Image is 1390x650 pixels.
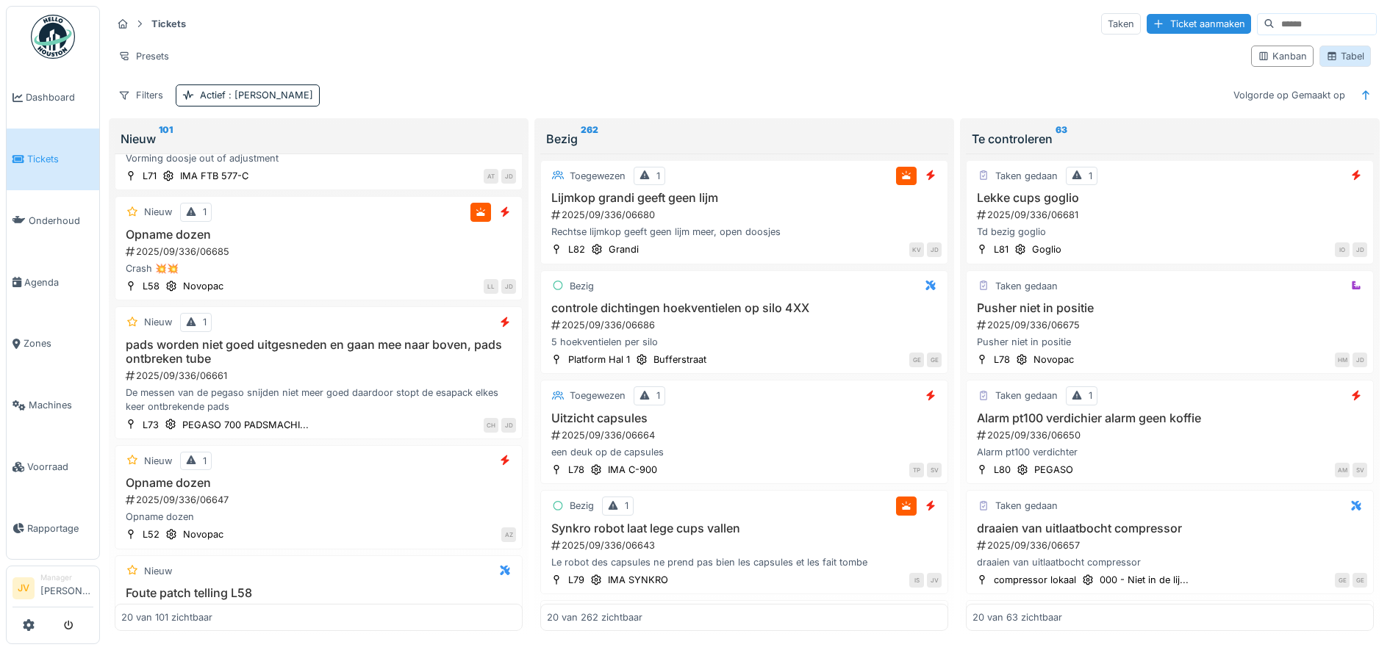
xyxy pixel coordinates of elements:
[909,463,924,477] div: TP
[927,573,942,588] div: JV
[40,572,93,604] li: [PERSON_NAME]
[1335,353,1350,367] div: HM
[121,130,517,148] div: Nieuw
[7,190,99,252] a: Onderhoud
[609,242,639,256] div: Grandi
[568,573,584,587] div: L79
[501,527,516,542] div: AZ
[121,586,516,600] h3: Foute patch telling L58
[972,335,1367,349] div: Pusher niet in positie
[570,389,626,402] div: Toegewezen
[1033,353,1074,366] div: Novopac
[27,521,93,535] span: Rapportage
[568,242,585,256] div: L82
[656,389,660,402] div: 1
[972,130,1368,148] div: Te controleren
[547,445,942,459] div: een deuk op de capsules
[608,573,668,587] div: IMA SYNKRO
[995,169,1058,183] div: Taken gedaan
[24,336,93,350] span: Zones
[547,301,942,315] h3: controle dichtingen hoekventielen op silo 4XX
[7,497,99,559] a: Rapportage
[484,279,498,294] div: LL
[1335,573,1350,588] div: GE
[927,353,942,367] div: GE
[995,279,1058,293] div: Taken gedaan
[568,353,630,366] div: Platform Hal 1
[180,169,248,183] div: IMA FTB 577-C
[143,418,159,432] div: L73
[7,67,99,129] a: Dashboard
[1089,389,1092,402] div: 1
[121,151,516,165] div: Vorming doosje out of adjustment
[909,242,924,257] div: KV
[144,454,172,468] div: Nieuw
[1258,49,1307,63] div: Kanban
[972,610,1062,624] div: 20 van 63 zichtbaar
[995,499,1058,513] div: Taken gedaan
[550,318,942,332] div: 2025/09/336/06686
[124,369,516,383] div: 2025/09/336/06661
[972,411,1367,425] h3: Alarm pt100 verdichier alarm geen koffie
[550,428,942,442] div: 2025/09/336/06664
[121,338,516,366] h3: pads worden niet goed uitgesneden en gaan mee naar boven, pads ontbreken tube
[994,463,1011,477] div: L80
[972,555,1367,569] div: draaien van uitlaatbocht compressor
[124,493,516,507] div: 2025/09/336/06647
[546,130,942,148] div: Bezig
[24,275,93,289] span: Agenda
[975,318,1367,332] div: 2025/09/336/06675
[144,564,172,578] div: Nieuw
[972,191,1367,205] h3: Lekke cups goglio
[183,527,223,541] div: Novopac
[550,538,942,552] div: 2025/09/336/06643
[143,169,157,183] div: L71
[547,225,942,239] div: Rechtse lijmkop geeft geen lijm meer, open doosjes
[26,90,93,104] span: Dashboard
[7,375,99,436] a: Machines
[27,152,93,166] span: Tickets
[972,521,1367,535] h3: draaien van uitlaatbocht compressor
[547,411,942,425] h3: Uitzicht capsules
[1032,242,1061,256] div: Goglio
[568,463,584,477] div: L78
[972,301,1367,315] h3: Pusher niet in positie
[1353,353,1367,367] div: JD
[909,573,924,588] div: IS
[7,251,99,313] a: Agenda
[570,279,594,293] div: Bezig
[972,445,1367,459] div: Alarm pt100 verdichter
[1100,573,1189,587] div: 000 - Niet in de lij...
[547,521,942,535] h3: Synkro robot laat lege cups vallen
[182,418,309,432] div: PEGASO 700 PADSMACHI...
[226,90,313,101] span: : [PERSON_NAME]
[124,603,516,617] div: 2025/09/336/06667
[1147,14,1251,34] div: Ticket aanmaken
[547,335,942,349] div: 5 hoekventielen per silo
[29,214,93,228] span: Onderhoud
[144,205,172,219] div: Nieuw
[121,610,212,624] div: 20 van 101 zichtbaar
[146,17,192,31] strong: Tickets
[975,538,1367,552] div: 2025/09/336/06657
[1326,49,1364,63] div: Tabel
[1353,242,1367,257] div: JD
[12,572,93,607] a: JV Manager[PERSON_NAME]
[1034,463,1073,477] div: PEGASO
[29,398,93,412] span: Machines
[927,463,942,477] div: SV
[1353,573,1367,588] div: GE
[144,315,172,329] div: Nieuw
[112,84,170,106] div: Filters
[484,169,498,184] div: AT
[159,130,173,148] sup: 101
[183,279,223,293] div: Novopac
[7,129,99,190] a: Tickets
[581,130,598,148] sup: 262
[7,436,99,498] a: Voorraad
[625,499,628,513] div: 1
[1353,463,1367,477] div: SV
[501,418,516,433] div: JD
[994,242,1009,256] div: L81
[995,389,1058,402] div: Taken gedaan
